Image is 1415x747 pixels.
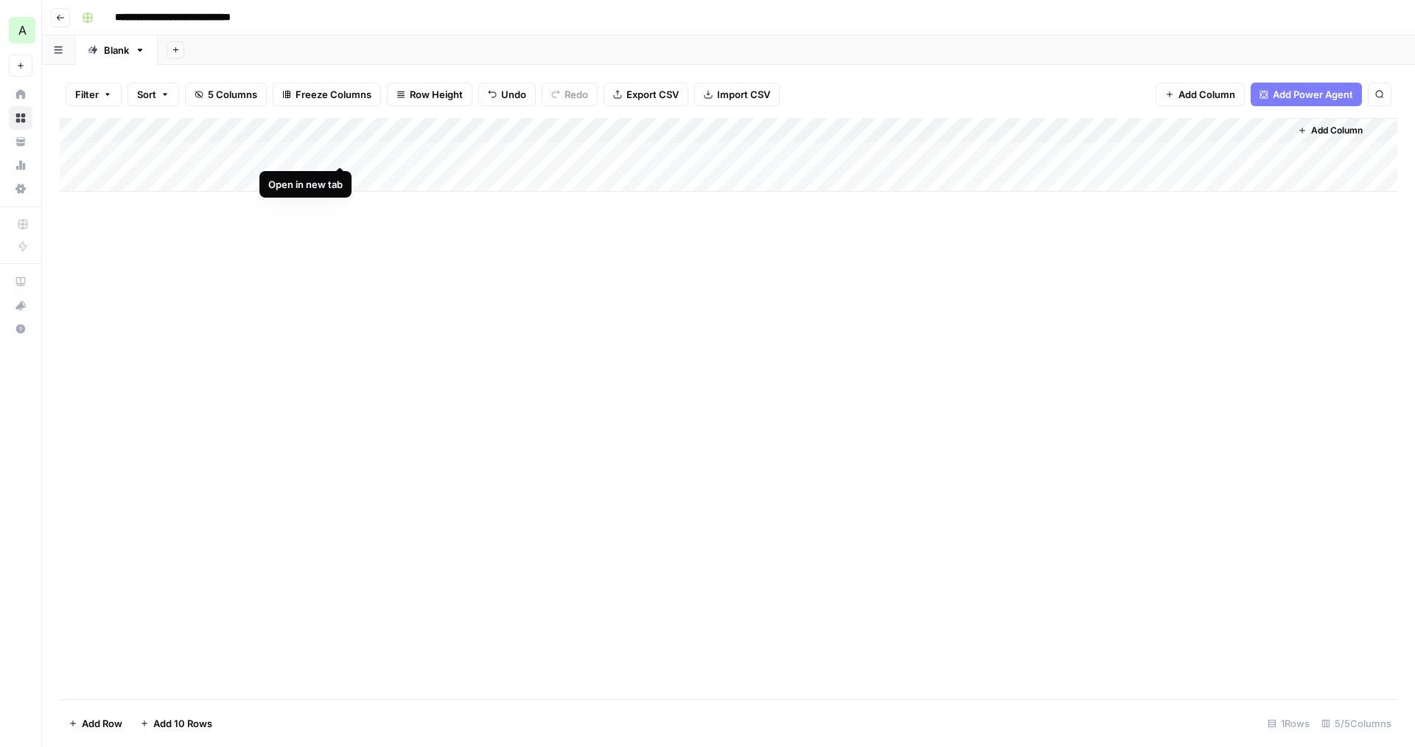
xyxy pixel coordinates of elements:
[131,712,221,735] button: Add 10 Rows
[1156,83,1245,106] button: Add Column
[410,87,463,102] span: Row Height
[9,270,32,293] a: AirOps Academy
[9,130,32,153] a: Your Data
[1262,712,1316,735] div: 1 Rows
[75,35,158,65] a: Blank
[9,12,32,49] button: Workspace: Advance Local
[501,87,526,102] span: Undo
[153,716,212,731] span: Add 10 Rows
[387,83,472,106] button: Row Height
[1251,83,1362,106] button: Add Power Agent
[268,177,343,192] div: Open in new tab
[1316,712,1397,735] div: 5/5 Columns
[1273,87,1353,102] span: Add Power Agent
[273,83,381,106] button: Freeze Columns
[694,83,780,106] button: Import CSV
[60,712,131,735] button: Add Row
[1292,121,1369,140] button: Add Column
[208,87,257,102] span: 5 Columns
[9,83,32,106] a: Home
[18,21,27,39] span: A
[542,83,598,106] button: Redo
[626,87,679,102] span: Export CSV
[185,83,267,106] button: 5 Columns
[565,87,588,102] span: Redo
[1178,87,1235,102] span: Add Column
[75,87,99,102] span: Filter
[604,83,688,106] button: Export CSV
[1311,124,1363,137] span: Add Column
[9,106,32,130] a: Browse
[82,716,122,731] span: Add Row
[9,293,32,317] button: What's new?
[717,87,770,102] span: Import CSV
[478,83,536,106] button: Undo
[296,87,371,102] span: Freeze Columns
[104,43,129,58] div: Blank
[137,87,156,102] span: Sort
[127,83,179,106] button: Sort
[66,83,122,106] button: Filter
[9,317,32,341] button: Help + Support
[9,177,32,201] a: Settings
[10,294,32,316] div: What's new?
[9,153,32,177] a: Usage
